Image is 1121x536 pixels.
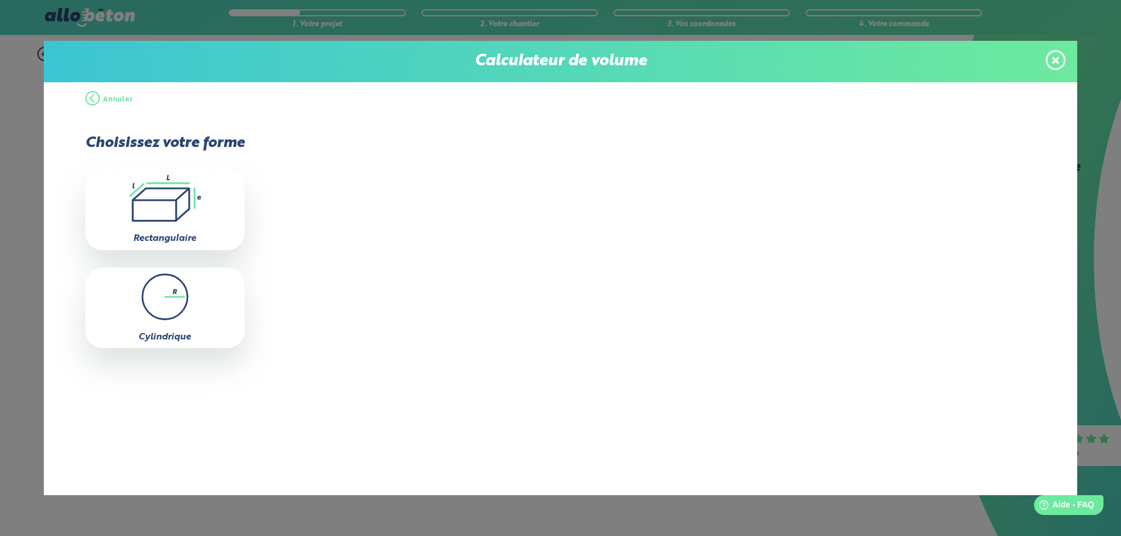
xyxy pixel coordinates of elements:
[85,82,133,117] button: Annuler
[133,234,196,243] label: Rectangulaire
[138,332,191,342] label: Cylindrique
[55,52,1066,71] p: Calculateur de volume
[85,135,245,152] p: Choisissez votre forme
[1017,491,1108,523] iframe: Help widget launcher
